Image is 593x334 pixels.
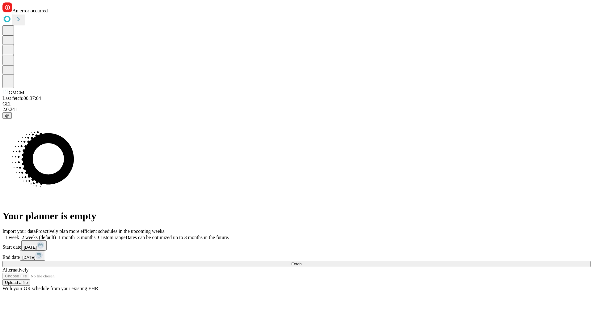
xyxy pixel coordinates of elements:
span: Alternatively [2,267,28,272]
span: Proactively plan more efficient schedules in the upcoming weeks. [36,229,166,234]
button: [DATE] [21,240,47,250]
button: Fetch [2,261,591,267]
span: Last fetch: 00:37:04 [2,96,41,101]
span: 2 weeks (default) [22,235,56,240]
span: Dates can be optimized up to 3 months in the future. [126,235,229,240]
div: GEI [2,101,591,107]
span: 3 months [77,235,95,240]
div: End date [2,250,591,261]
button: @ [2,112,12,119]
span: With your OR schedule from your existing EHR [2,286,98,291]
span: [DATE] [22,255,35,260]
span: An error occurred [12,8,48,13]
h1: Your planner is empty [2,210,591,222]
span: 1 week [5,235,19,240]
span: @ [5,113,9,118]
button: [DATE] [20,250,45,261]
div: Start date [2,240,591,250]
span: Fetch [291,262,301,266]
span: 1 month [58,235,75,240]
span: Custom range [98,235,125,240]
div: 2.0.241 [2,107,591,112]
span: Import your data [2,229,36,234]
button: Upload a file [2,279,30,286]
span: [DATE] [24,245,37,250]
span: GMCM [9,90,24,95]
